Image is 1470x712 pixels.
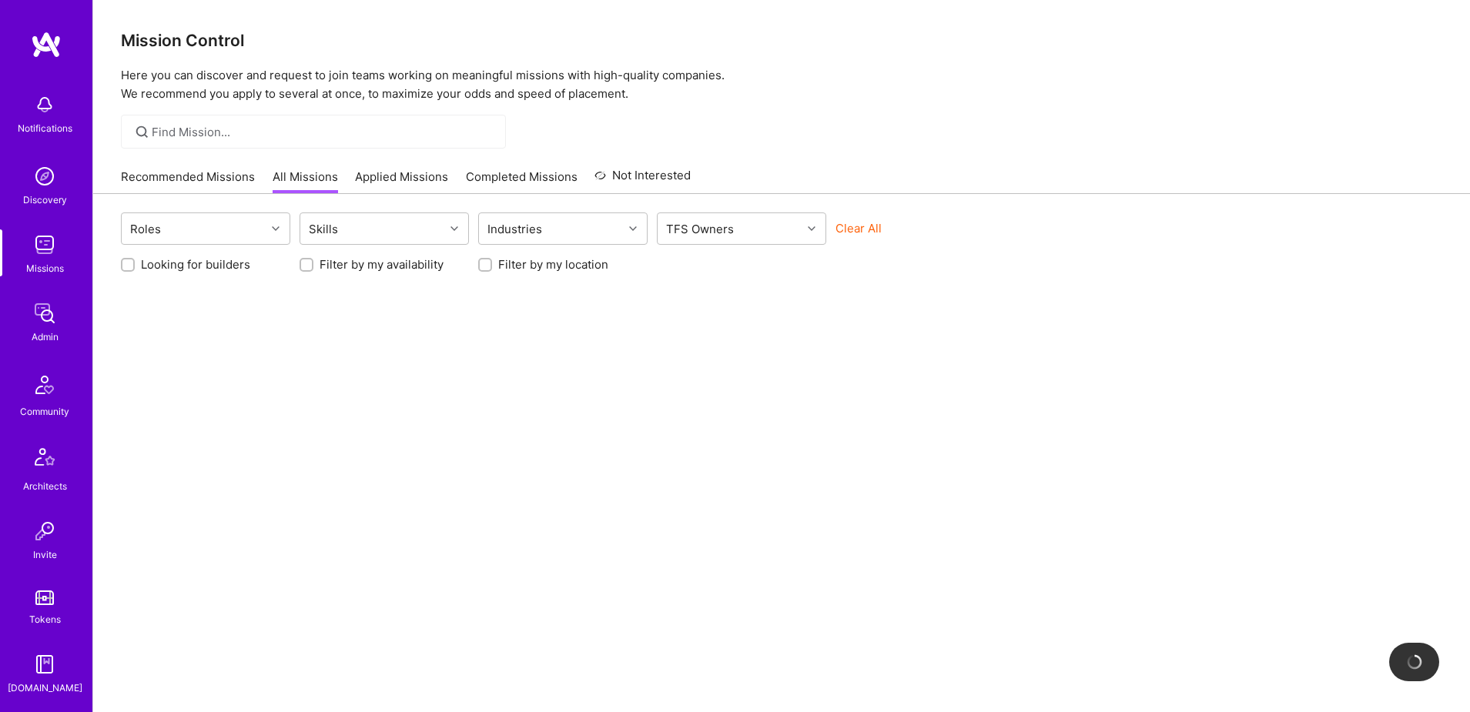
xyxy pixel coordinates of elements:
[1405,652,1424,671] img: loading
[484,218,546,240] div: Industries
[29,649,60,680] img: guide book
[35,590,54,605] img: tokens
[629,225,637,232] i: icon Chevron
[305,218,342,240] div: Skills
[121,169,255,194] a: Recommended Missions
[29,298,60,329] img: admin teamwork
[31,31,62,58] img: logo
[20,403,69,420] div: Community
[662,218,738,240] div: TFS Owners
[450,225,458,232] i: icon Chevron
[23,478,67,494] div: Architects
[32,329,59,345] div: Admin
[152,124,494,140] input: Find Mission...
[498,256,608,272] label: Filter by my location
[29,516,60,547] img: Invite
[594,166,691,194] a: Not Interested
[8,680,82,696] div: [DOMAIN_NAME]
[355,169,448,194] a: Applied Missions
[29,229,60,260] img: teamwork
[808,225,815,232] i: icon Chevron
[141,256,250,272] label: Looking for builders
[121,31,1442,50] h3: Mission Control
[126,218,165,240] div: Roles
[29,89,60,120] img: bell
[26,260,64,276] div: Missions
[23,192,67,208] div: Discovery
[133,123,151,141] i: icon SearchGrey
[29,611,61,627] div: Tokens
[320,256,444,272] label: Filter by my availability
[272,225,280,232] i: icon Chevron
[121,66,1442,103] p: Here you can discover and request to join teams working on meaningful missions with high-quality ...
[26,441,63,478] img: Architects
[26,366,63,403] img: Community
[29,161,60,192] img: discovery
[18,120,72,136] div: Notifications
[466,169,578,194] a: Completed Missions
[33,547,57,563] div: Invite
[273,169,338,194] a: All Missions
[835,220,882,236] button: Clear All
